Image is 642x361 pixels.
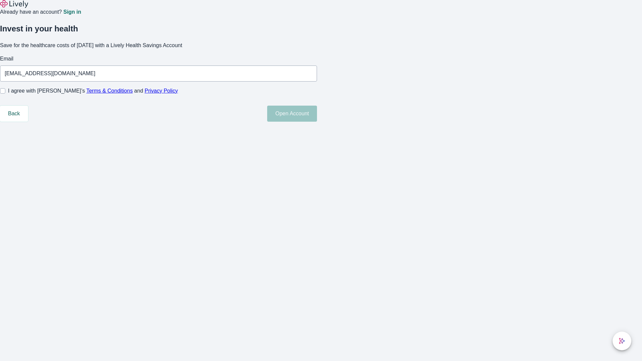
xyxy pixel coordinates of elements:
span: I agree with [PERSON_NAME]’s and [8,87,178,95]
a: Terms & Conditions [86,88,133,94]
button: chat [613,332,631,350]
a: Privacy Policy [145,88,178,94]
svg: Lively AI Assistant [619,338,625,344]
a: Sign in [63,9,81,15]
